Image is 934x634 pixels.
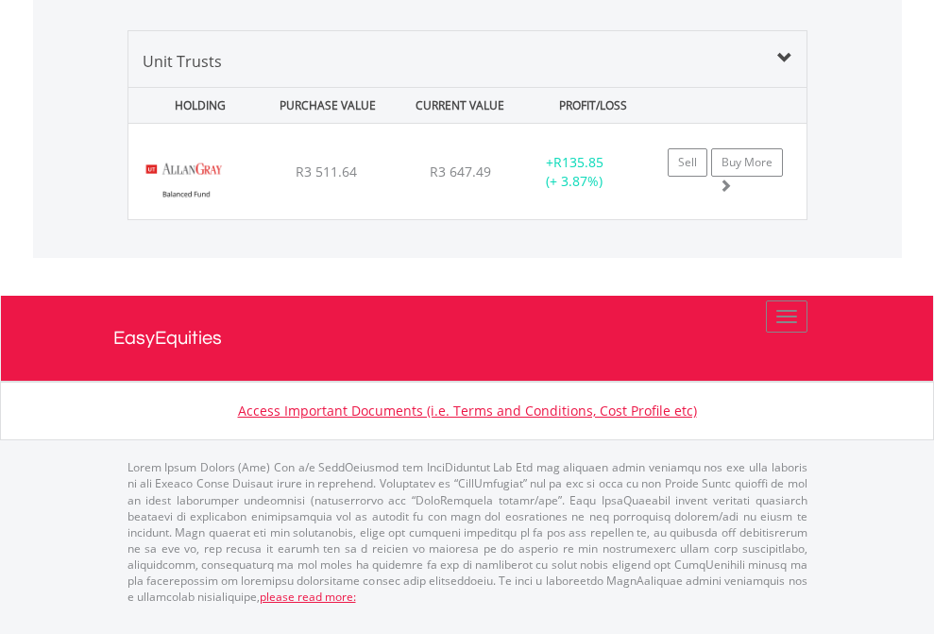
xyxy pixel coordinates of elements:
[668,148,707,177] a: Sell
[130,88,259,123] div: HOLDING
[296,163,357,180] span: R3 511.64
[138,147,233,214] img: UT.ZA.AGBC.png
[396,88,524,123] div: CURRENT VALUE
[430,163,491,180] span: R3 647.49
[260,589,356,605] a: please read more:
[127,459,807,605] p: Lorem Ipsum Dolors (Ame) Con a/e SeddOeiusmod tem InciDiduntut Lab Etd mag aliquaen admin veniamq...
[263,88,392,123] div: PURCHASE VALUE
[553,153,603,171] span: R135.85
[516,153,634,191] div: + (+ 3.87%)
[529,88,657,123] div: PROFIT/LOSS
[238,402,697,420] a: Access Important Documents (i.e. Terms and Conditions, Cost Profile etc)
[711,148,783,177] a: Buy More
[143,51,222,72] span: Unit Trusts
[113,296,822,381] a: EasyEquities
